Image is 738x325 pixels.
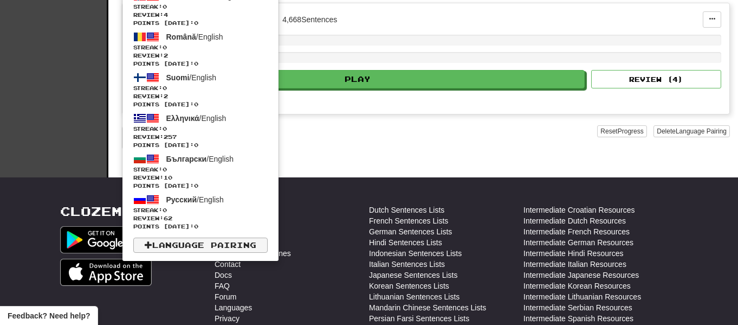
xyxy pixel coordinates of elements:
[163,44,167,50] span: 0
[523,291,641,302] a: Intermediate Lithuanian Resources
[369,215,448,226] a: French Sentences Lists
[163,3,167,10] span: 0
[523,313,633,324] a: Intermediate Spanish Resources
[133,182,268,190] span: Points [DATE]: 0
[523,205,635,215] a: Intermediate Croatian Resources
[653,125,730,137] button: DeleteLanguage Pairing
[60,205,172,218] a: Clozemaster
[676,128,727,135] span: Language Pairing
[591,70,721,88] button: Review (4)
[369,291,459,302] a: Lithuanian Sentences Lists
[166,73,217,82] span: / English
[163,166,167,173] span: 0
[369,248,462,259] a: Indonesian Sentences Lists
[133,52,268,60] span: Review: 2
[523,259,626,270] a: Intermediate Italian Resources
[523,248,623,259] a: Intermediate Hindi Resources
[133,125,268,133] span: Streak:
[133,141,268,149] span: Points [DATE]: 0
[122,110,279,151] a: Ελληνικά/EnglishStreak:0 Review:257Points [DATE]:0
[523,237,633,248] a: Intermediate German Resources
[215,302,252,313] a: Languages
[369,270,457,281] a: Japanese Sentences Lists
[166,155,207,163] span: Български
[282,14,337,25] div: 4,668 Sentences
[133,11,268,19] span: Review: 4
[166,33,223,41] span: / English
[369,226,452,237] a: German Sentences Lists
[133,133,268,141] span: Review: 257
[133,3,268,11] span: Streak:
[122,192,279,232] a: Русский/EnglishStreak:0 Review:62Points [DATE]:0
[215,281,230,291] a: FAQ
[597,125,646,137] button: ResetProgress
[133,165,268,174] span: Streak:
[166,195,224,204] span: / English
[523,226,630,237] a: Intermediate French Resources
[133,174,268,182] span: Review: 10
[163,125,167,132] span: 0
[523,215,626,226] a: Intermediate Dutch Resources
[369,313,469,324] a: Persian Farsi Sentences Lists
[133,84,268,92] span: Streak:
[618,128,644,135] span: Progress
[166,33,196,41] span: Română
[163,207,167,213] span: 0
[523,270,639,281] a: Intermediate Japanese Resources
[523,302,632,313] a: Intermediate Serbian Resources
[8,310,90,321] span: Open feedback widget
[166,195,197,204] span: Русский
[60,226,151,253] img: Get it on Google Play
[215,259,241,270] a: Contact
[60,259,152,286] img: Get it on App Store
[523,281,631,291] a: Intermediate Korean Resources
[133,238,268,253] a: Language Pairing
[133,214,268,222] span: Review: 62
[166,73,190,82] span: Suomi
[215,270,232,281] a: Docs
[369,237,442,248] a: Hindi Sentences Lists
[166,114,226,123] span: / English
[131,70,585,88] button: Play
[122,69,279,110] a: Suomi/EnglishStreak:0 Review:2Points [DATE]:0
[133,60,268,68] span: Points [DATE]: 0
[122,29,279,69] a: Română/EnglishStreak:0 Review:2Points [DATE]:0
[122,151,279,192] a: Български/EnglishStreak:0 Review:10Points [DATE]:0
[133,206,268,214] span: Streak:
[369,281,449,291] a: Korean Sentences Lists
[369,259,445,270] a: Italian Sentences Lists
[133,100,268,109] span: Points [DATE]: 0
[369,302,486,313] a: Mandarin Chinese Sentences Lists
[163,85,167,91] span: 0
[133,92,268,100] span: Review: 2
[166,155,234,163] span: / English
[215,291,236,302] a: Forum
[133,43,268,52] span: Streak:
[133,222,268,231] span: Points [DATE]: 0
[369,205,444,215] a: Dutch Sentences Lists
[215,313,239,324] a: Privacy
[133,19,268,27] span: Points [DATE]: 0
[166,114,199,123] span: Ελληνικά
